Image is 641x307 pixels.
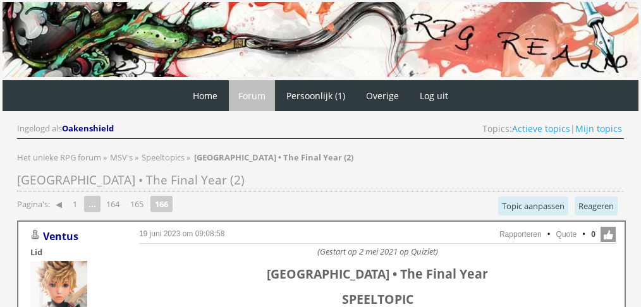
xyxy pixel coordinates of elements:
[150,196,173,212] strong: 166
[183,80,227,111] a: Home
[17,123,116,135] div: Ingelogd als
[142,152,185,163] span: Speeltopics
[110,152,135,163] a: MSV's
[139,229,224,238] a: 19 juni 2023 om 09:08:58
[3,2,638,77] img: RPG Realm - Banner
[17,152,103,163] a: Het unieke RPG forum
[482,123,622,135] span: Topics: |
[135,152,138,163] span: »
[30,230,40,240] img: Gebruiker is offline
[30,246,119,258] div: Lid
[575,196,618,215] a: Reageren
[410,80,458,111] a: Log uit
[43,229,78,243] a: Ventus
[357,80,408,111] a: Overige
[110,152,133,163] span: MSV's
[277,80,355,111] a: Persoonlijk (1)
[591,229,595,240] span: 0
[498,196,568,215] a: Topic aanpassen
[317,246,438,257] i: (Gestart op 2 mei 2021 op Quizlet)
[17,198,50,210] span: Pagina's:
[186,152,190,163] span: »
[575,123,622,135] a: Mijn topics
[142,152,186,163] a: Speeltopics
[84,196,101,212] span: ...
[101,195,125,213] a: 164
[103,152,107,163] span: »
[499,230,542,239] a: Rapporteren
[512,123,570,135] a: Actieve topics
[601,227,616,242] span: Like deze post
[62,123,114,134] span: Oakenshield
[62,123,116,134] a: Oakenshield
[125,195,149,213] a: 165
[556,230,577,239] a: Quote
[194,152,353,163] strong: [GEOGRAPHIC_DATA] • The Final Year (2)
[229,80,275,111] a: Forum
[17,172,245,188] span: [GEOGRAPHIC_DATA] • The Final Year (2)
[17,152,101,163] span: Het unieke RPG forum
[68,195,82,213] a: 1
[51,195,67,213] a: ◀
